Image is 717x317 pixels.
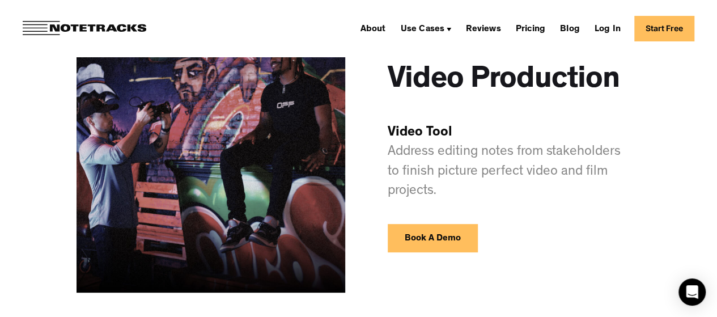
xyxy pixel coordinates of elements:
a: Log In [590,19,625,37]
a: About [355,19,390,37]
h1: Video Production [388,64,620,98]
a: Book A Demo [388,224,478,252]
div: Use Cases [400,25,444,34]
a: Reviews [461,19,505,37]
a: Start Free [634,16,694,41]
div: Open Intercom Messenger [678,278,706,306]
div: Use Cases [396,19,456,37]
p: Address editing notes from stakeholders to finish picture perfect video and film projects. [388,124,626,201]
span: Video Tool [388,126,452,140]
a: Blog [555,19,584,37]
a: Pricing [511,19,550,37]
